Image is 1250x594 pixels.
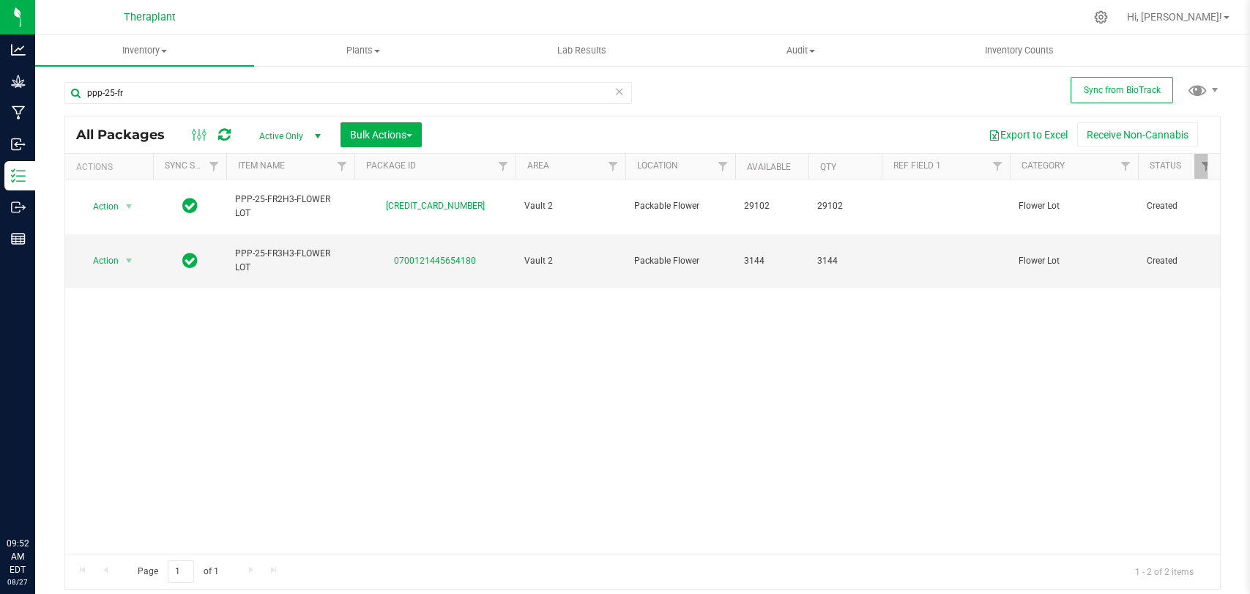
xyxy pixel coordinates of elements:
span: In Sync [182,250,198,271]
a: Filter [491,154,516,179]
span: Audit [692,44,909,57]
a: Inventory [35,35,254,66]
span: Action [80,196,119,217]
inline-svg: Inventory [11,168,26,183]
span: Flower Lot [1019,254,1129,268]
span: PPP-25-FR3H3-FLOWER LOT [235,247,346,275]
input: 1 [168,560,194,583]
span: All Packages [76,127,179,143]
span: In Sync [182,196,198,216]
a: 0700121445654180 [394,256,476,266]
a: Plants [254,35,473,66]
button: Bulk Actions [341,122,422,147]
span: Vault 2 [524,199,617,213]
span: 29102 [744,199,800,213]
span: Vault 2 [524,254,617,268]
span: 1 - 2 of 2 items [1123,560,1205,582]
span: Page of 1 [125,560,231,583]
a: Item Name [238,160,285,171]
span: PPP-25-FR2H3-FLOWER LOT [235,193,346,220]
a: Inventory Counts [909,35,1128,66]
a: Filter [711,154,735,179]
div: Manage settings [1092,10,1110,24]
a: Lab Results [472,35,691,66]
span: Action [80,250,119,271]
span: 29102 [817,199,873,213]
p: 08/27 [7,576,29,587]
span: Bulk Actions [350,129,412,141]
div: Actions [76,162,147,172]
a: Audit [691,35,910,66]
a: [CREDIT_CARD_NUMBER] [386,201,485,211]
span: Clear [614,82,625,101]
inline-svg: Outbound [11,200,26,215]
a: Area [527,160,549,171]
a: Status [1150,160,1181,171]
iframe: Resource center [15,477,59,521]
a: Qty [820,162,836,172]
input: Search Package ID, Item Name, SKU, Lot or Part Number... [64,82,632,104]
span: Packable Flower [634,199,726,213]
span: Lab Results [537,44,626,57]
inline-svg: Analytics [11,42,26,57]
a: Filter [1114,154,1138,179]
span: Inventory Counts [965,44,1074,57]
button: Sync from BioTrack [1071,77,1173,103]
inline-svg: Manufacturing [11,105,26,120]
span: Plants [255,44,472,57]
span: Sync from BioTrack [1084,85,1161,95]
a: Sync Status [165,160,221,171]
span: 3144 [744,254,800,268]
button: Receive Non-Cannabis [1077,122,1198,147]
span: Created [1147,254,1210,268]
span: Theraplant [124,11,176,23]
button: Export to Excel [979,122,1077,147]
span: Inventory [35,44,254,57]
inline-svg: Grow [11,74,26,89]
p: 09:52 AM EDT [7,537,29,576]
span: Flower Lot [1019,199,1129,213]
a: Category [1022,160,1065,171]
a: Filter [330,154,354,179]
inline-svg: Inbound [11,137,26,152]
span: Created [1147,199,1210,213]
span: Hi, [PERSON_NAME]! [1127,11,1222,23]
a: Ref Field 1 [893,160,941,171]
span: 3144 [817,254,873,268]
a: Location [637,160,678,171]
span: select [120,196,138,217]
span: select [120,250,138,271]
a: Available [747,162,791,172]
a: Package ID [366,160,416,171]
a: Filter [202,154,226,179]
span: Packable Flower [634,254,726,268]
a: Filter [986,154,1010,179]
a: Filter [1194,154,1219,179]
a: Filter [601,154,625,179]
inline-svg: Reports [11,231,26,246]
